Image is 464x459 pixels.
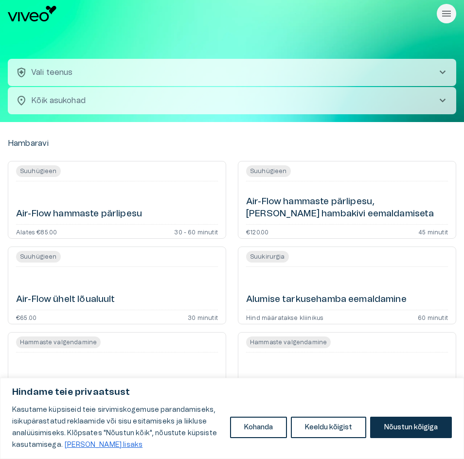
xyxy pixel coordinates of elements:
button: Rippmenüü nähtavus [437,4,456,23]
p: 30 minutit [188,314,218,320]
button: Keeldu kõigist [291,417,366,438]
a: Loe lisaks [64,441,143,449]
p: Kasutame küpsiseid teie sirvimiskogemuse parandamiseks, isikupärastatud reklaamide või sisu esita... [12,404,223,451]
span: Hammaste valgendamine [246,336,331,348]
span: chevron_right [437,67,448,78]
h6: Alumise tarkusehamba eemaldamine [246,294,407,306]
p: Hind määratakse kliinikus [246,314,323,320]
h6: Air-Flow hammaste pärlipesu [16,208,142,220]
button: health_and_safetyVali teenuschevron_right [8,59,456,86]
span: Suuhügieen [16,165,61,177]
span: health_and_safety [16,67,27,78]
p: Hambaravi [8,138,49,149]
span: chevron_right [437,95,448,106]
p: Vali teenus [31,67,73,78]
a: Open service booking details [238,247,456,324]
a: Open service booking details [238,332,456,410]
p: €65.00 [16,314,36,320]
a: Open service booking details [8,161,226,239]
img: Viveo logo [8,6,56,21]
span: Suuhügieen [246,165,291,177]
p: 30 - 60 minutit [174,229,218,234]
p: €120.00 [246,229,268,234]
p: Alates €85.00 [16,229,57,234]
a: Open service booking details [8,247,226,324]
p: Hindame teie privaatsust [12,387,452,398]
span: Suukirurgia [246,251,289,263]
span: location_on [16,95,27,106]
a: Navigate to homepage [8,6,433,21]
span: Hammaste valgendamine [16,336,101,348]
button: Nõustun kõigiga [370,417,452,438]
p: 60 minutit [418,314,448,320]
a: Open service booking details [8,332,226,410]
h6: Air-Flow ühelt lõualuult [16,294,115,306]
p: Kõik asukohad [31,95,421,106]
h6: Air-Flow hammaste pärlipesu, [PERSON_NAME] hambakivi eemaldamiseta [246,196,448,220]
p: 45 minutit [418,229,448,234]
a: Open service booking details [238,161,456,239]
button: Kohanda [230,417,287,438]
span: Suuhügieen [16,251,61,263]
